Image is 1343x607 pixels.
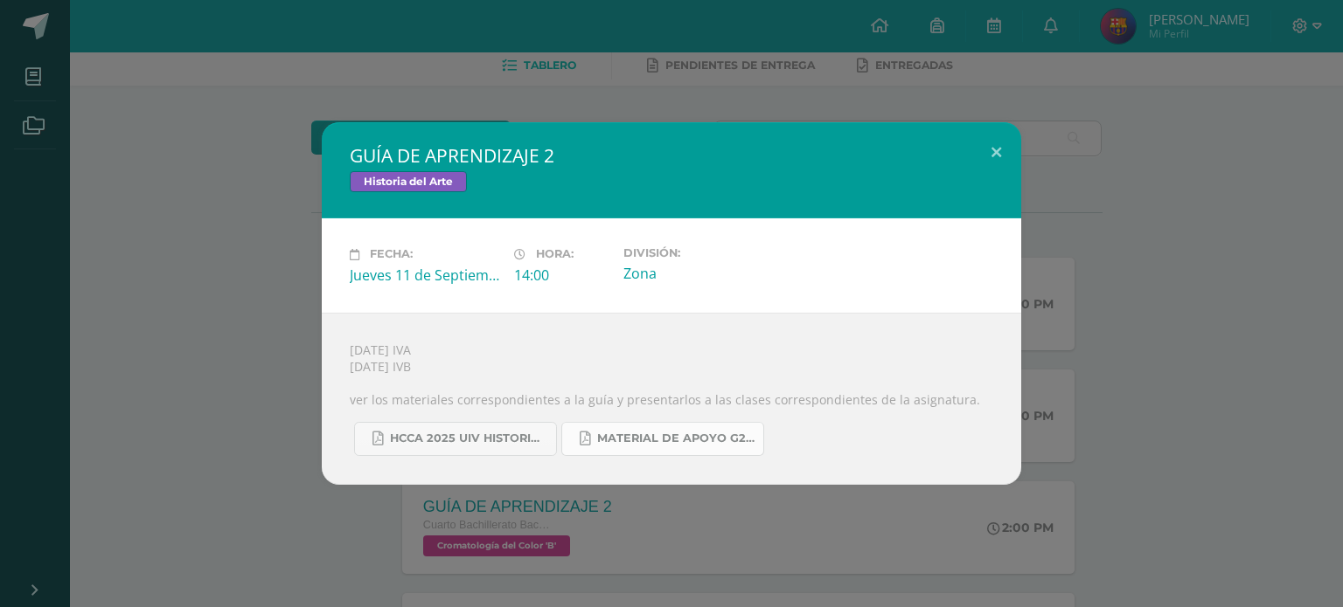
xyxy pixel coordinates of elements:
[350,171,467,192] span: Historia del Arte
[350,266,500,285] div: Jueves 11 de Septiembre
[514,266,609,285] div: 14:00
[623,264,774,283] div: Zona
[322,313,1021,485] div: [DATE] IVA [DATE] IVB ver los materiales correspondientes a la guía y presentarlos a las clases c...
[623,246,774,259] label: División:
[561,422,764,456] a: MATERIAL DE APOYO G2 HISTORIA.pdf
[536,248,574,261] span: Hora:
[370,248,413,261] span: Fecha:
[350,143,993,168] h2: GUÍA DE APRENDIZAJE 2
[971,122,1021,182] button: Close (Esc)
[354,422,557,456] a: HCCA 2025 UIV HISTORIA DEL ARTE.docx.pdf
[390,431,547,445] span: HCCA 2025 UIV HISTORIA DEL ARTE.docx.pdf
[597,431,755,445] span: MATERIAL DE APOYO G2 HISTORIA.pdf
